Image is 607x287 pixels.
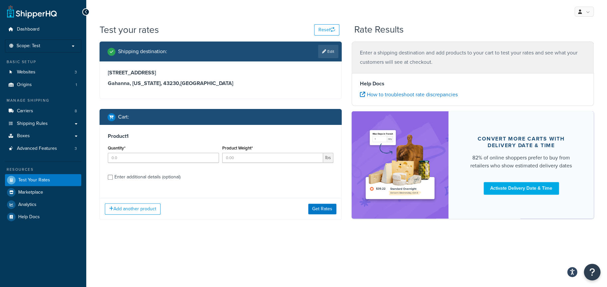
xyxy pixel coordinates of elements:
h3: Gahanna, [US_STATE], 43230 , [GEOGRAPHIC_DATA] [108,80,333,87]
span: Origins [17,82,32,88]
span: Dashboard [17,27,39,32]
a: Test Your Rates [5,174,81,186]
span: Carriers [17,108,33,114]
input: 0.00 [222,153,323,163]
li: Websites [5,66,81,78]
a: Boxes [5,130,81,142]
a: Advanced Features3 [5,143,81,155]
button: Open Resource Center [584,264,600,280]
a: Analytics [5,199,81,211]
div: Enter additional details (optional) [114,172,180,182]
a: Dashboard [5,23,81,36]
div: Resources [5,167,81,172]
a: Edit [318,45,338,58]
input: 0.0 [108,153,219,163]
h3: Product 1 [108,133,333,140]
a: Marketplace [5,186,81,198]
h2: Cart : [118,114,129,120]
span: 8 [75,108,77,114]
a: Websites3 [5,66,81,78]
span: Scope: Test [17,43,40,49]
div: 82% of online shoppers prefer to buy from retailers who show estimated delivery dates [464,154,578,170]
span: 1 [76,82,77,88]
a: How to troubleshoot rate discrepancies [360,91,458,98]
div: Manage Shipping [5,98,81,103]
img: feature-image-ddt-36eae7f7280da8017bfb280eaccd9c446f90b1fe08728e4019434db127062ab4.png [362,121,438,209]
p: Enter a shipping destination and add products to your cart to test your rates and see what your c... [360,48,585,67]
li: Origins [5,79,81,91]
span: Help Docs [18,214,40,220]
div: Basic Setup [5,59,81,65]
a: Help Docs [5,211,81,223]
h4: Help Docs [360,80,585,88]
span: Boxes [17,133,30,139]
span: Websites [17,69,35,75]
li: Carriers [5,105,81,117]
span: Advanced Features [17,146,57,151]
span: 3 [75,69,77,75]
span: Shipping Rules [17,121,48,127]
li: Advanced Features [5,143,81,155]
h2: Rate Results [354,25,403,35]
label: Quantity* [108,145,125,150]
a: Activate Delivery Date & Time [484,182,559,195]
input: Enter additional details (optional) [108,175,113,180]
a: Carriers8 [5,105,81,117]
button: Get Rates [308,204,336,214]
span: Analytics [18,202,36,208]
div: Convert more carts with delivery date & time [464,136,578,149]
span: Marketplace [18,190,43,195]
span: Test Your Rates [18,177,50,183]
a: Origins1 [5,79,81,91]
span: lbs [323,153,333,163]
label: Product Weight* [222,145,253,150]
h3: [STREET_ADDRESS] [108,69,333,76]
h2: Shipping destination : [118,48,167,54]
button: Add another product [105,203,161,215]
span: 3 [75,146,77,151]
button: Reset [314,24,339,36]
a: Shipping Rules [5,118,81,130]
h1: Test your rates [100,23,159,36]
